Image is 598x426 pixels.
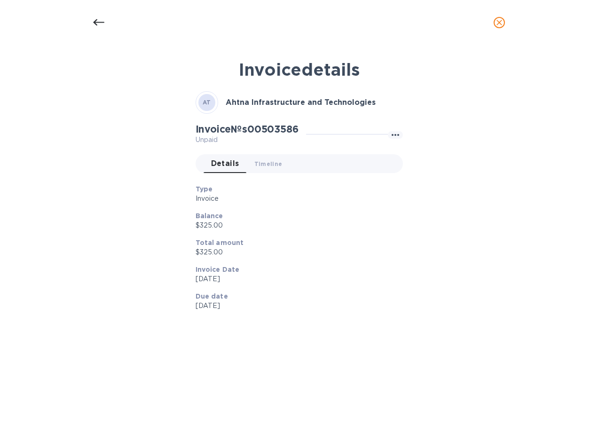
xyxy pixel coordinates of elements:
[196,247,395,257] p: $325.00
[203,99,211,106] b: AT
[196,212,223,220] b: Balance
[196,135,299,145] p: Unpaid
[226,98,376,107] b: Ahtna Infrastructure and Technologies
[196,194,395,204] p: Invoice
[254,159,283,169] span: Timeline
[196,239,244,246] b: Total amount
[196,123,299,135] h2: Invoice № s00503586
[196,301,395,311] p: [DATE]
[211,157,239,170] span: Details
[488,11,511,34] button: close
[196,292,228,300] b: Due date
[196,185,213,193] b: Type
[239,59,360,80] b: Invoice details
[196,221,395,230] p: $325.00
[196,266,240,273] b: Invoice Date
[196,274,395,284] p: [DATE]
